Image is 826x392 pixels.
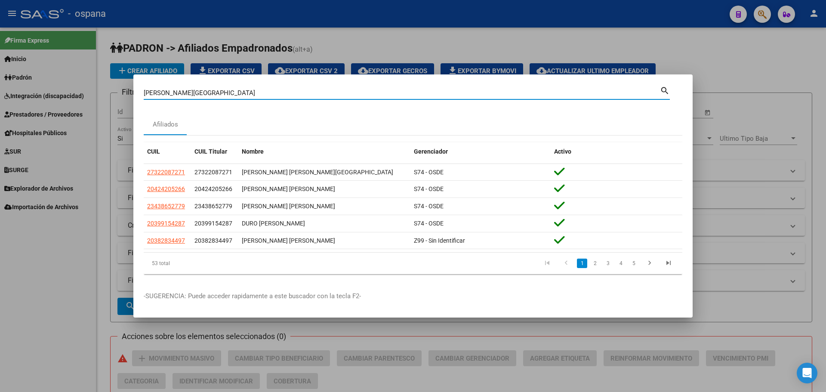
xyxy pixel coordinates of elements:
[414,237,465,244] span: Z99 - Sin Identificar
[144,253,250,274] div: 53 total
[242,148,264,155] span: Nombre
[414,148,448,155] span: Gerenciador
[539,259,555,268] a: go to first page
[242,184,407,194] div: [PERSON_NAME] [PERSON_NAME]
[147,220,185,227] span: 20399154287
[242,219,407,228] div: DURO [PERSON_NAME]
[153,120,178,130] div: Afiliados
[191,142,238,161] datatable-header-cell: CUIL Titular
[414,185,444,192] span: S74 - OSDE
[660,85,670,95] mat-icon: search
[576,256,589,271] li: page 1
[627,256,640,271] li: page 5
[641,259,658,268] a: go to next page
[590,259,600,268] a: 2
[577,259,587,268] a: 1
[603,259,613,268] a: 3
[797,363,817,383] div: Open Intercom Messenger
[144,291,682,301] p: -SUGERENCIA: Puede acceder rapidamente a este buscador con la tecla F2-
[242,167,407,177] div: [PERSON_NAME] [PERSON_NAME][GEOGRAPHIC_DATA]
[194,203,232,210] span: 23438652779
[242,201,407,211] div: [PERSON_NAME] [PERSON_NAME]
[194,237,232,244] span: 20382834497
[551,142,682,161] datatable-header-cell: Activo
[660,259,677,268] a: go to last page
[410,142,551,161] datatable-header-cell: Gerenciador
[147,148,160,155] span: CUIL
[147,203,185,210] span: 23438652779
[414,220,444,227] span: S74 - OSDE
[558,259,574,268] a: go to previous page
[194,148,227,155] span: CUIL Titular
[614,256,627,271] li: page 4
[242,236,407,246] div: [PERSON_NAME] [PERSON_NAME]
[616,259,626,268] a: 4
[147,169,185,176] span: 27322087271
[601,256,614,271] li: page 3
[144,142,191,161] datatable-header-cell: CUIL
[147,237,185,244] span: 20382834497
[194,185,232,192] span: 20424205266
[589,256,601,271] li: page 2
[194,220,232,227] span: 20399154287
[194,169,232,176] span: 27322087271
[147,185,185,192] span: 20424205266
[554,148,571,155] span: Activo
[414,203,444,210] span: S74 - OSDE
[414,169,444,176] span: S74 - OSDE
[629,259,639,268] a: 5
[238,142,410,161] datatable-header-cell: Nombre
